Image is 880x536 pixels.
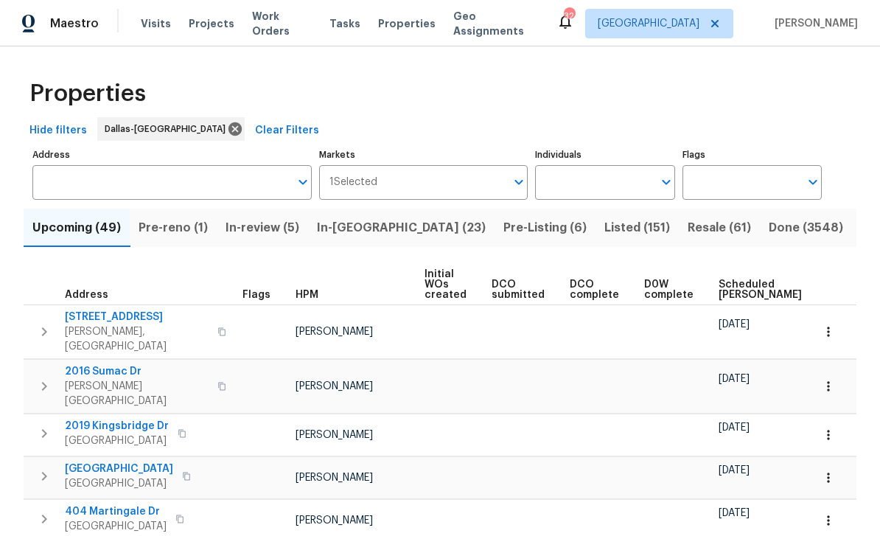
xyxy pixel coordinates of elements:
span: Hide filters [29,122,87,140]
span: [DATE] [719,319,750,330]
span: In-review (5) [226,217,299,238]
span: [GEOGRAPHIC_DATA] [65,434,169,448]
span: [DATE] [719,422,750,433]
button: Open [656,172,677,192]
span: Upcoming (49) [32,217,121,238]
span: 2019 Kingsbridge Dr [65,419,169,434]
span: Pre-reno (1) [139,217,208,238]
span: 1 Selected [329,176,377,189]
button: Open [293,172,313,192]
span: [GEOGRAPHIC_DATA] [598,16,699,31]
span: [GEOGRAPHIC_DATA] [65,462,173,476]
span: DCO submitted [492,279,545,300]
span: D0W complete [644,279,694,300]
span: Projects [189,16,234,31]
button: Clear Filters [249,117,325,145]
span: [GEOGRAPHIC_DATA] [65,476,173,491]
span: Dallas-[GEOGRAPHIC_DATA] [105,122,231,136]
button: Open [803,172,823,192]
div: Dallas-[GEOGRAPHIC_DATA] [97,117,245,141]
span: 2016 Sumac Dr [65,364,209,379]
span: [PERSON_NAME] [769,16,858,31]
span: HPM [296,290,318,300]
span: [PERSON_NAME][GEOGRAPHIC_DATA] [65,379,209,408]
span: [DATE] [719,465,750,476]
span: DCO complete [570,279,619,300]
span: Listed (151) [604,217,670,238]
span: [PERSON_NAME] [296,381,373,391]
label: Address [32,150,312,159]
span: [STREET_ADDRESS] [65,310,209,324]
span: [GEOGRAPHIC_DATA] [65,519,167,534]
label: Markets [319,150,528,159]
span: Maestro [50,16,99,31]
span: Properties [29,86,146,101]
span: [PERSON_NAME], [GEOGRAPHIC_DATA] [65,324,209,354]
span: Tasks [329,18,360,29]
span: Properties [378,16,436,31]
span: Initial WOs created [425,269,467,300]
span: [PERSON_NAME] [296,327,373,337]
span: [DATE] [719,508,750,518]
span: [PERSON_NAME] [296,473,373,483]
button: Hide filters [24,117,93,145]
span: [PERSON_NAME] [296,515,373,526]
div: 32 [564,9,574,24]
span: 404 Martingale Dr [65,504,167,519]
button: Open [509,172,529,192]
span: Scheduled [PERSON_NAME] [719,279,802,300]
span: Flags [242,290,270,300]
span: Resale (61) [688,217,751,238]
label: Individuals [535,150,674,159]
span: Address [65,290,108,300]
span: Geo Assignments [453,9,539,38]
span: In-[GEOGRAPHIC_DATA] (23) [317,217,486,238]
span: Work Orders [252,9,312,38]
span: Pre-Listing (6) [503,217,587,238]
span: [PERSON_NAME] [296,430,373,440]
span: Clear Filters [255,122,319,140]
span: Done (3548) [769,217,843,238]
span: [DATE] [719,374,750,384]
label: Flags [682,150,822,159]
span: Visits [141,16,171,31]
